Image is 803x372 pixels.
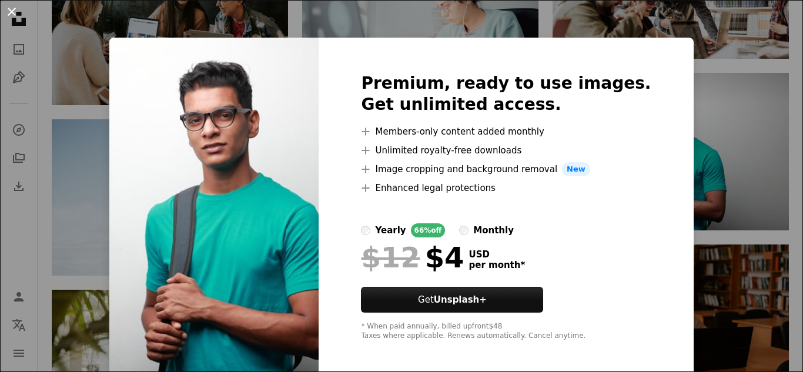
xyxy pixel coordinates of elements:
[375,223,406,237] div: yearly
[361,322,651,341] div: * When paid annually, billed upfront $48 Taxes where applicable. Renews automatically. Cancel any...
[361,181,651,195] li: Enhanced legal protections
[361,242,420,273] span: $12
[361,226,370,235] input: yearly66%off
[411,223,446,237] div: 66% off
[361,162,651,176] li: Image cropping and background removal
[469,260,525,270] span: per month *
[361,287,543,313] button: GetUnsplash+
[459,226,469,235] input: monthly
[361,143,651,157] li: Unlimited royalty-free downloads
[434,294,487,305] strong: Unsplash+
[361,125,651,139] li: Members-only content added monthly
[562,162,590,176] span: New
[469,249,525,260] span: USD
[473,223,514,237] div: monthly
[361,73,651,115] h2: Premium, ready to use images. Get unlimited access.
[361,242,464,273] div: $4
